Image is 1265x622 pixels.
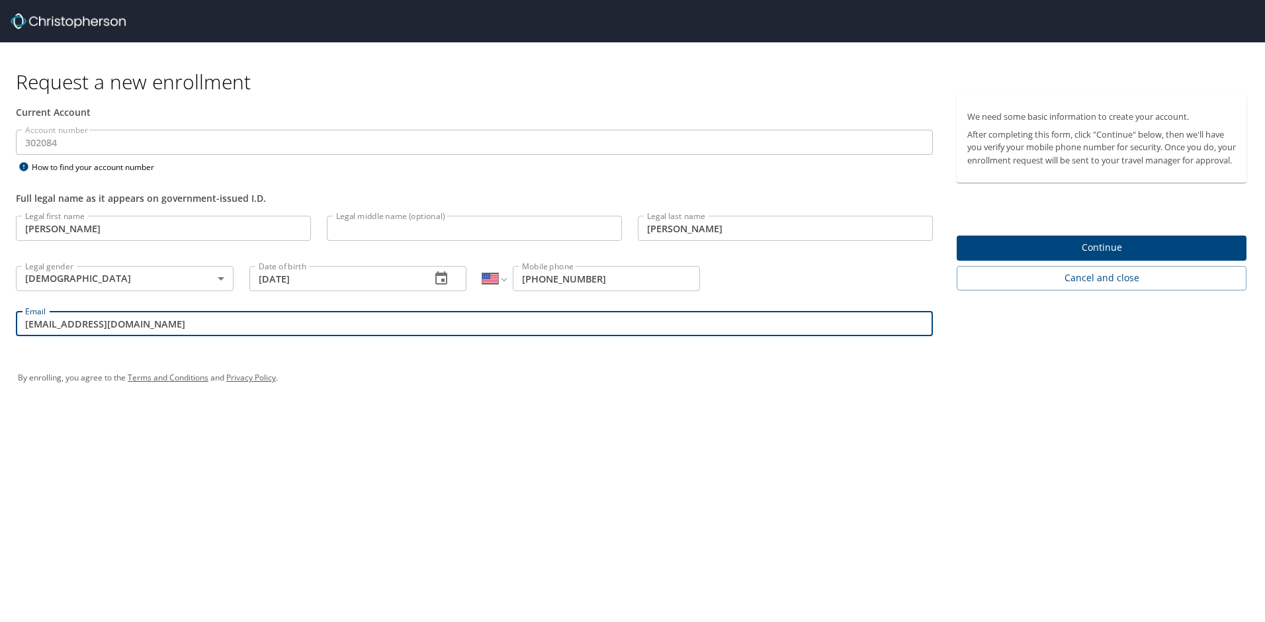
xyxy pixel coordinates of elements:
[16,191,933,205] div: Full legal name as it appears on government-issued I.D.
[957,266,1246,290] button: Cancel and close
[249,266,421,291] input: MM/DD/YYYY
[967,270,1236,287] span: Cancel and close
[16,105,933,119] div: Current Account
[967,128,1236,167] p: After completing this form, click "Continue" below, then we'll have you verify your mobile phone ...
[128,372,208,383] a: Terms and Conditions
[967,240,1236,256] span: Continue
[11,13,126,29] img: cbt logo
[16,159,181,175] div: How to find your account number
[16,266,234,291] div: [DEMOGRAPHIC_DATA]
[513,266,700,291] input: Enter phone number
[967,111,1236,123] p: We need some basic information to create your account.
[16,69,1257,95] h1: Request a new enrollment
[957,236,1246,261] button: Continue
[18,361,1247,394] div: By enrolling, you agree to the and .
[226,372,276,383] a: Privacy Policy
